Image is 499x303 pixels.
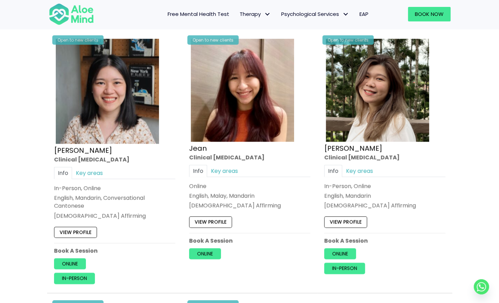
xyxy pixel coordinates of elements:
div: Online [189,182,310,190]
div: In-Person, Online [324,182,445,190]
a: Key areas [72,167,107,179]
a: Whatsapp [474,279,489,294]
div: Clinical [MEDICAL_DATA] [189,153,310,161]
a: [PERSON_NAME] [324,143,382,153]
p: English, Malay, Mandarin [189,192,310,200]
a: Psychological ServicesPsychological Services: submenu [276,7,354,21]
a: View profile [324,217,367,228]
a: [PERSON_NAME] [54,145,112,155]
a: View profile [189,217,232,228]
a: Key areas [207,165,242,177]
div: Open to new clients [187,35,239,45]
div: Open to new clients [52,35,104,45]
div: [DEMOGRAPHIC_DATA] Affirming [54,212,175,220]
div: Clinical [MEDICAL_DATA] [324,153,445,161]
span: Psychological Services [281,10,349,18]
span: Therapy [240,10,271,18]
img: Kelly Clinical Psychologist [326,39,429,142]
a: Info [189,165,207,177]
div: Clinical [MEDICAL_DATA] [54,155,175,163]
a: Key areas [342,165,377,177]
a: EAP [354,7,374,21]
div: Open to new clients [322,35,374,45]
p: Book A Session [54,247,175,255]
span: Psychological Services: submenu [341,9,351,19]
div: [DEMOGRAPHIC_DATA] Affirming [189,202,310,210]
span: Book Now [415,10,444,18]
p: English, Mandarin, Conversational Cantonese [54,194,175,210]
img: Aloe mind Logo [49,3,94,26]
a: In-person [324,263,365,274]
span: Therapy: submenu [262,9,273,19]
p: Book A Session [324,237,445,245]
a: Online [324,248,356,259]
a: TherapyTherapy: submenu [234,7,276,21]
span: Free Mental Health Test [168,10,229,18]
a: Info [54,167,72,179]
img: Chen-Wen-profile-photo [56,39,159,144]
img: Jean-300×300 [191,39,294,142]
a: Online [54,258,86,269]
div: [DEMOGRAPHIC_DATA] Affirming [324,202,445,210]
a: View profile [54,227,97,238]
p: Book A Session [189,237,310,245]
span: EAP [359,10,368,18]
a: Online [189,248,221,259]
a: Free Mental Health Test [162,7,234,21]
a: Book Now [408,7,451,21]
a: In-person [54,273,95,284]
nav: Menu [103,7,374,21]
a: Jean [189,143,207,153]
p: English, Mandarin [324,192,445,200]
div: In-Person, Online [54,184,175,192]
a: Info [324,165,342,177]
